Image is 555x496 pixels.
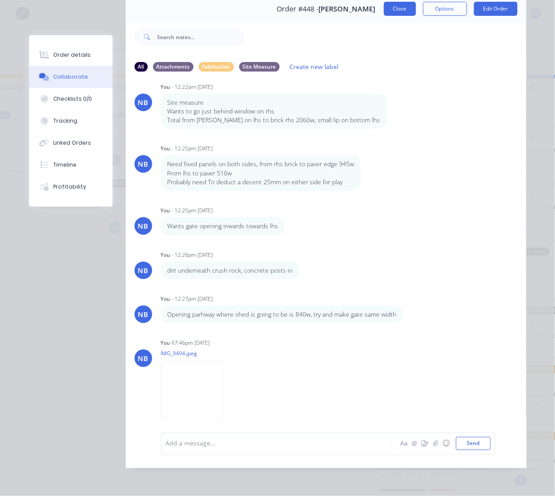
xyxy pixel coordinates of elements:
[474,2,518,16] button: Edit Order
[168,169,354,178] p: From lhs to paver 510w
[409,438,420,449] button: @
[168,116,380,124] p: Total from [PERSON_NAME] on lhs to brick rhs 2060w, small lip on bottom lhs
[29,132,113,154] button: Linked Orders
[168,266,293,275] p: dirt underneath crush rock, concrete posts in
[172,295,213,303] div: - 12:27pm [DATE]
[53,73,88,81] div: Collaborate
[456,437,491,450] button: Send
[29,44,113,66] button: Order details
[53,139,91,147] div: Linked Orders
[53,95,92,103] div: Checklists 0/0
[318,5,375,13] span: [PERSON_NAME]
[138,309,149,320] div: NB
[285,61,344,73] button: Create new label
[172,83,213,91] div: - 12:22pm [DATE]
[161,339,170,347] div: You
[172,207,213,215] div: - 12:25pm [DATE]
[138,221,149,231] div: NB
[157,28,245,46] input: Search notes...
[29,154,113,176] button: Timeline
[53,183,86,191] div: Profitability
[29,176,113,198] button: Profitability
[423,2,467,16] button: Options
[138,159,149,169] div: NB
[172,251,213,259] div: - 12:26pm [DATE]
[168,107,380,116] p: Wants to go just behind window on rhs
[153,62,194,72] div: Attachments
[172,339,210,347] div: 07:46pm [DATE]
[29,88,113,110] button: Checklists 0/0
[53,161,77,169] div: Timeline
[161,295,170,303] div: You
[441,438,452,449] button: ☺
[399,438,409,449] button: Aa
[168,222,278,230] p: Wants gate opening inwards towards lhs
[135,62,148,72] div: All
[29,66,113,88] button: Collaborate
[168,160,354,168] p: Need fixed panels on both sides, from rhs brick to paver edge 945w
[161,350,233,357] p: IMG_9494.jpeg
[161,145,170,153] div: You
[138,97,149,108] div: NB
[161,207,170,215] div: You
[168,310,397,319] p: Opening parhway where shed is going to be is 840w, try and make gate same width
[239,62,280,72] div: Site Measure
[53,117,77,125] div: Tracking
[384,2,416,16] button: Close
[161,251,170,259] div: You
[168,178,354,186] p: Probably need To deduct a decent 25mm on either side for play
[138,353,149,364] div: NB
[168,98,380,107] p: Site measure
[138,265,149,276] div: NB
[29,110,113,132] button: Tracking
[277,5,318,13] span: Order #448 -
[199,62,234,72] div: Fabrication
[161,83,170,91] div: You
[53,51,91,59] div: Order details
[172,145,213,153] div: - 12:25pm [DATE]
